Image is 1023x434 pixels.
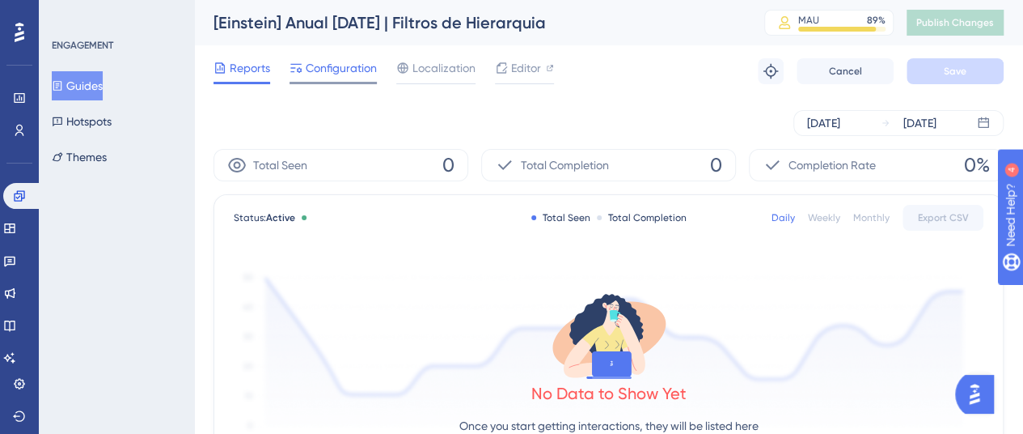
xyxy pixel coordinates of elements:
[771,211,795,224] div: Daily
[907,10,1004,36] button: Publish Changes
[412,58,476,78] span: Localization
[531,382,687,405] div: No Data to Show Yet
[907,58,1004,84] button: Save
[903,113,936,133] div: [DATE]
[797,58,894,84] button: Cancel
[266,212,295,223] span: Active
[944,65,966,78] span: Save
[52,71,103,100] button: Guides
[213,11,724,34] div: [Einstein] Anual [DATE] | Filtros de Hierarquia
[234,211,295,224] span: Status:
[253,155,307,175] span: Total Seen
[531,211,590,224] div: Total Seen
[808,211,840,224] div: Weekly
[853,211,890,224] div: Monthly
[916,16,994,29] span: Publish Changes
[798,14,819,27] div: MAU
[918,211,969,224] span: Export CSV
[38,4,101,23] span: Need Help?
[230,58,270,78] span: Reports
[52,39,113,52] div: ENGAGEMENT
[521,155,609,175] span: Total Completion
[52,143,107,172] button: Themes
[52,107,112,136] button: Hotspots
[867,14,886,27] div: 89 %
[597,211,687,224] div: Total Completion
[306,58,377,78] span: Configuration
[511,58,541,78] span: Editor
[710,152,722,178] span: 0
[807,113,840,133] div: [DATE]
[442,152,454,178] span: 0
[829,65,862,78] span: Cancel
[903,205,983,231] button: Export CSV
[964,152,990,178] span: 0%
[788,155,876,175] span: Completion Rate
[112,8,117,21] div: 4
[955,370,1004,419] iframe: UserGuiding AI Assistant Launcher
